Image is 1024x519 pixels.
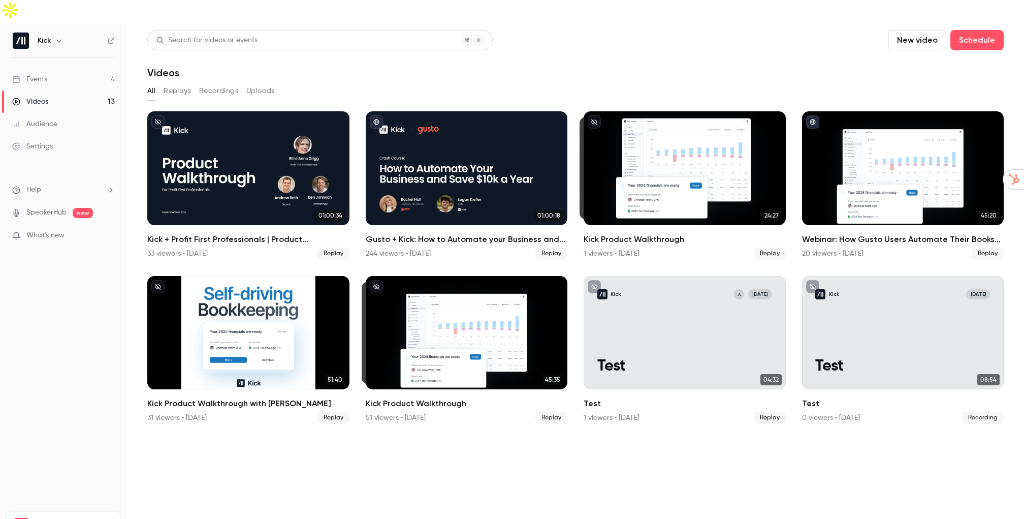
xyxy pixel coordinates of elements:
[733,289,745,300] div: A
[972,248,1004,260] span: Replay
[147,398,349,410] h2: Kick Product Walkthrough with [PERSON_NAME]
[147,111,349,260] a: 01:00:34Kick + Profit First Professionals | Product Walkthrough33 viewers • [DATE]Replay
[366,111,568,260] li: Gusto + Kick: How to Automate your Business and Save $10k a Year
[588,115,601,129] button: unpublished
[317,412,349,424] span: Replay
[147,276,349,424] li: Kick Product Walkthrough with Jay Clouse
[366,276,568,424] a: 45:3545:35Kick Product Walkthrough51 viewers • [DATE]Replay
[584,111,786,260] a: 24:2724:27Kick Product Walkthrough1 viewers • [DATE]Replay
[151,280,165,293] button: unpublished
[802,111,1004,260] li: Webinar: How Gusto Users Automate Their Books with Kick
[147,67,179,79] h1: Videos
[147,83,155,99] button: All
[978,210,1000,221] span: 45:20
[366,111,568,260] a: 01:00:18Gusto + Kick: How to Automate your Business and Save $10k a Year244 viewers • [DATE]Replay
[584,413,639,423] div: 1 viewers • [DATE]
[584,249,639,259] div: 1 viewers • [DATE]
[611,291,621,298] p: Kick
[806,115,819,129] button: published
[829,291,839,298] p: Kick
[584,276,786,424] a: TestKickA[DATE]Test04:32Test1 viewers • [DATE]Replay
[802,398,1004,410] h2: Test
[13,33,29,49] img: Kick
[12,97,48,107] div: Videos
[754,412,786,424] span: Replay
[38,36,51,46] h6: Kick
[535,412,567,424] span: Replay
[147,249,208,259] div: 33 viewers • [DATE]
[760,374,782,385] span: 04:32
[802,111,1004,260] a: 45:20Webinar: How Gusto Users Automate Their Books with Kick20 viewers • [DATE]Replay
[366,398,568,410] h2: Kick Product Walkthrough
[802,276,1004,424] li: Test
[597,357,772,376] p: Test
[761,210,782,221] span: 24:27
[103,231,115,240] iframe: Noticeable Trigger
[26,207,67,218] a: SpeakerHub
[748,289,772,299] span: [DATE]
[815,289,825,299] img: Test
[164,83,191,99] button: Replays
[535,248,567,260] span: Replay
[802,249,863,259] div: 20 viewers • [DATE]
[147,413,207,423] div: 31 viewers • [DATE]
[370,280,383,293] button: unpublished
[754,248,786,260] span: Replay
[12,74,47,84] div: Events
[542,374,563,385] span: 45:35
[588,280,601,293] button: unpublished
[584,111,786,260] li: Kick Product Walkthrough
[12,185,115,195] li: help-dropdown-opener
[366,276,568,424] li: Kick Product Walkthrough
[366,413,426,423] div: 51 viewers • [DATE]
[950,30,1004,50] button: Schedule
[962,412,1004,424] span: Recording
[802,413,860,423] div: 0 viewers • [DATE]
[147,233,349,246] h2: Kick + Profit First Professionals | Product Walkthrough
[156,35,258,46] div: Search for videos or events
[806,280,819,293] button: unpublished
[147,276,349,424] a: 51:40Kick Product Walkthrough with [PERSON_NAME]31 viewers • [DATE]Replay
[888,30,946,50] button: New video
[325,374,345,385] span: 51:40
[966,289,990,299] span: [DATE]
[802,276,1004,424] a: TestKick[DATE]Test08:54Test0 viewers • [DATE]Recording
[366,249,431,259] div: 244 viewers • [DATE]
[584,276,786,424] li: Test
[317,248,349,260] span: Replay
[26,185,41,195] span: Help
[151,115,165,129] button: unpublished
[147,111,349,260] li: Kick + Profit First Professionals | Product Walkthrough
[26,230,65,241] span: What's new
[315,210,345,221] span: 01:00:34
[584,398,786,410] h2: Test
[246,83,275,99] button: Uploads
[534,210,563,221] span: 01:00:18
[977,374,1000,385] span: 08:54
[584,233,786,246] h2: Kick Product Walkthrough
[73,208,93,218] span: new
[199,83,238,99] button: Recordings
[597,289,607,299] img: Test
[12,141,53,151] div: Settings
[815,357,990,376] p: Test
[366,233,568,246] h2: Gusto + Kick: How to Automate your Business and Save $10k a Year
[147,111,1004,424] ul: Videos
[802,233,1004,246] h2: Webinar: How Gusto Users Automate Their Books with Kick
[370,115,383,129] button: published
[12,119,57,129] div: Audience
